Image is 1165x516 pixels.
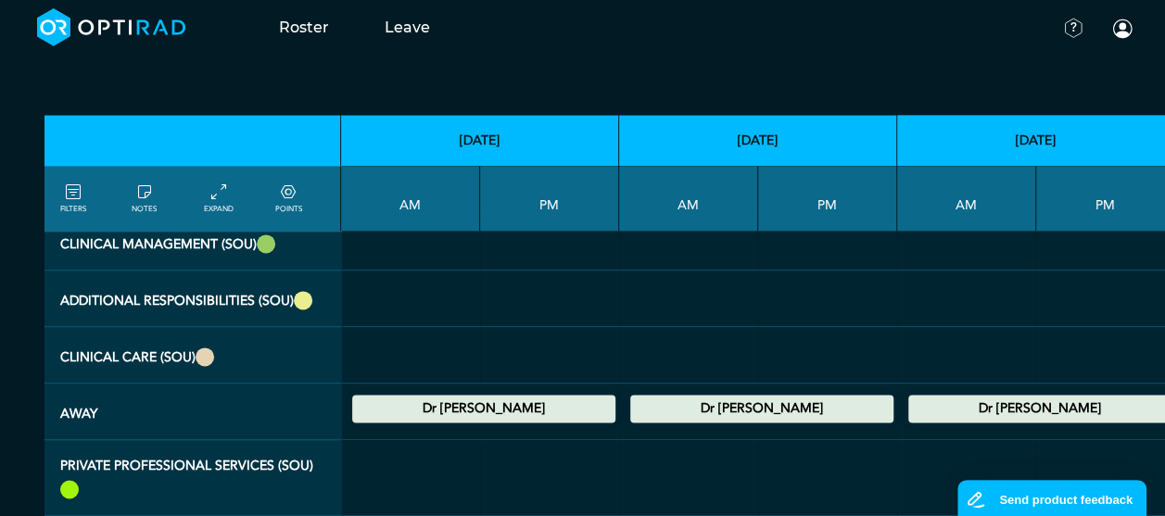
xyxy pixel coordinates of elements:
summary: Dr [PERSON_NAME] [355,397,613,420]
th: [DATE] [341,115,619,166]
summary: Dr [PERSON_NAME] [633,397,891,420]
th: Private Professional Services (SOU) [44,440,341,516]
th: Clinical Care (SOU) [44,327,341,384]
th: Additional Responsibilities (SOU) [44,271,341,327]
a: show/hide notes [132,182,157,215]
th: AM [897,166,1036,231]
div: Other Leave 00:00 - 23:59 [630,395,893,422]
th: [DATE] [619,115,897,166]
a: collapse/expand entries [204,182,234,215]
th: PM [480,166,619,231]
th: Away [44,384,341,440]
a: FILTERS [60,182,86,215]
th: AM [341,166,480,231]
img: brand-opti-rad-logos-blue-and-white-d2f68631ba2948856bd03f2d395fb146ddc8fb01b4b6e9315ea85fa773367... [37,8,186,46]
div: Other Leave 00:00 - 23:59 [352,395,615,422]
a: collapse/expand expected points [275,182,302,215]
th: PM [758,166,897,231]
th: AM [619,166,758,231]
th: Clinical Management (SOU) [44,214,341,271]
